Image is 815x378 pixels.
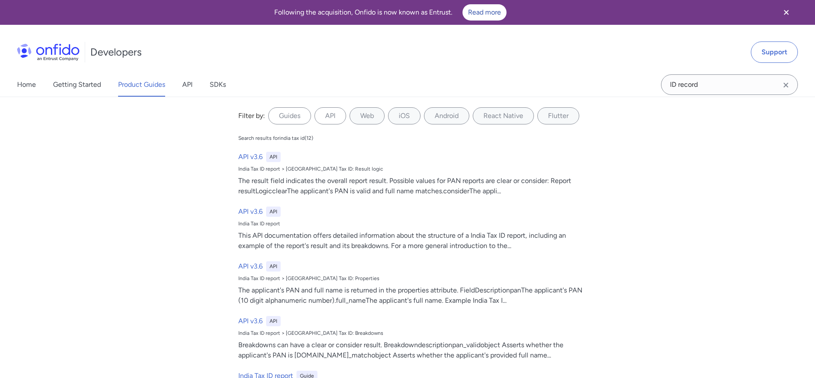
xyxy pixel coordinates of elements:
button: Close banner [771,2,802,23]
a: SDKs [210,73,226,97]
label: API [314,107,346,124]
a: API v3.6APIIndia Tax ID report > [GEOGRAPHIC_DATA] Tax ID: BreakdownsBreakdowns can have a clear ... [235,313,587,364]
a: Read more [462,4,507,21]
div: The result field indicates the overall report result. Possible values for PAN reports are clear o... [238,176,584,196]
div: The applicant's PAN and full name is returned in the properties attribute. FieldDescriptionpanThe... [238,285,584,306]
h6: API v3.6 [238,207,263,217]
a: Product Guides [118,73,165,97]
div: API [266,207,281,217]
div: This API documentation offers detailed information about the structure of a India Tax ID report, ... [238,230,584,251]
div: Filter by: [238,111,265,121]
img: Onfido Logo [17,44,80,61]
a: Home [17,73,36,97]
svg: Clear search field button [781,80,791,90]
a: API v3.6APIIndia Tax ID reportThis API documentation offers detailed information about the struct... [235,203,587,254]
label: Android [424,107,469,124]
a: API v3.6APIIndia Tax ID report > [GEOGRAPHIC_DATA] Tax ID: Result logicThe result field indicates... [235,148,587,200]
a: Getting Started [53,73,101,97]
h6: API v3.6 [238,316,263,326]
div: India Tax ID report > [GEOGRAPHIC_DATA] Tax ID: Result logic [238,165,584,172]
h6: API v3.6 [238,152,263,162]
label: Web [350,107,385,124]
div: India Tax ID report > [GEOGRAPHIC_DATA] Tax ID: Breakdowns [238,330,584,337]
label: React Native [473,107,534,124]
label: Flutter [537,107,579,124]
div: API [266,152,281,162]
h6: API v3.6 [238,261,263,272]
label: iOS [388,107,421,124]
div: Breakdowns can have a clear or consider result. Breakdowndescriptionpan_validobject Asserts wheth... [238,340,584,360]
div: API [266,316,281,326]
label: Guides [268,107,311,124]
a: API v3.6APIIndia Tax ID report > [GEOGRAPHIC_DATA] Tax ID: PropertiesThe applicant's PAN and full... [235,258,587,309]
div: India Tax ID report > [GEOGRAPHIC_DATA] Tax ID: Properties [238,275,584,282]
input: Onfido search input field [661,74,798,95]
div: Search results for india tax id ( 12 ) [238,135,313,142]
h1: Developers [90,45,142,59]
div: API [266,261,281,272]
div: India Tax ID report [238,220,584,227]
a: API [182,73,193,97]
a: Support [751,41,798,63]
svg: Close banner [781,7,791,18]
div: Following the acquisition, Onfido is now known as Entrust. [10,4,771,21]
